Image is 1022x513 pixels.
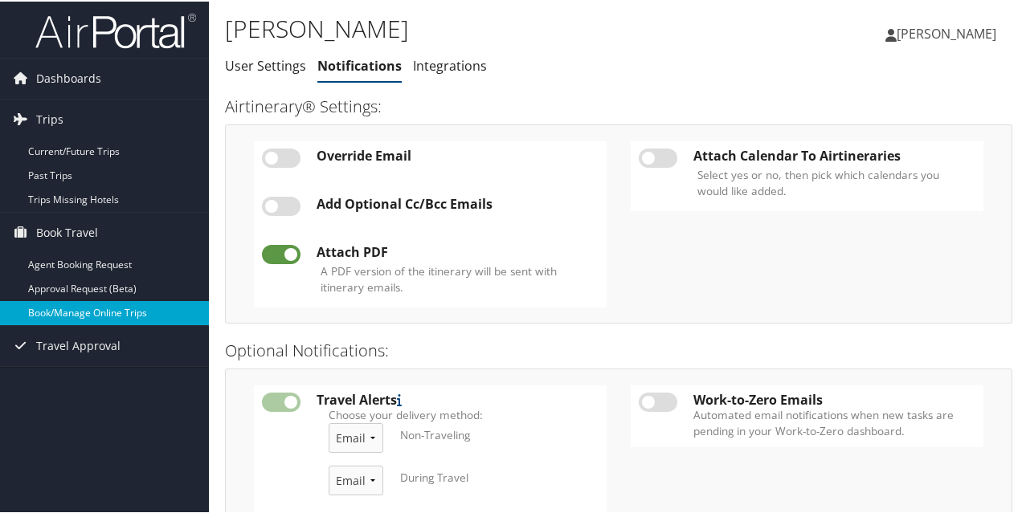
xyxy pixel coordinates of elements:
[36,211,98,251] span: Book Travel
[693,391,975,405] div: Work-to-Zero Emails
[400,425,470,442] label: Non-Traveling
[225,55,306,73] a: User Settings
[225,338,1012,360] h3: Optional Notifications:
[317,391,599,405] div: Travel Alerts
[321,262,595,295] label: A PDF version of the itinerary will be sent with itinerary emails.
[329,405,587,421] label: Choose your delivery method:
[697,165,971,198] label: Select yes or no, then pick which calendars you would like added.
[317,147,599,161] div: Override Email
[35,10,196,48] img: airportal-logo.png
[36,98,63,138] span: Trips
[36,324,121,364] span: Travel Approval
[897,23,996,41] span: [PERSON_NAME]
[693,147,975,161] div: Attach Calendar To Airtineraries
[317,195,599,210] div: Add Optional Cc/Bcc Emails
[225,10,750,44] h1: [PERSON_NAME]
[317,243,599,258] div: Attach PDF
[885,8,1012,56] a: [PERSON_NAME]
[225,94,1012,116] h3: Airtinerary® Settings:
[36,57,101,97] span: Dashboards
[413,55,487,73] a: Integrations
[693,405,975,438] label: Automated email notifications when new tasks are pending in your Work-to-Zero dashboard.
[317,55,402,73] a: Notifications
[400,468,468,484] label: During Travel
